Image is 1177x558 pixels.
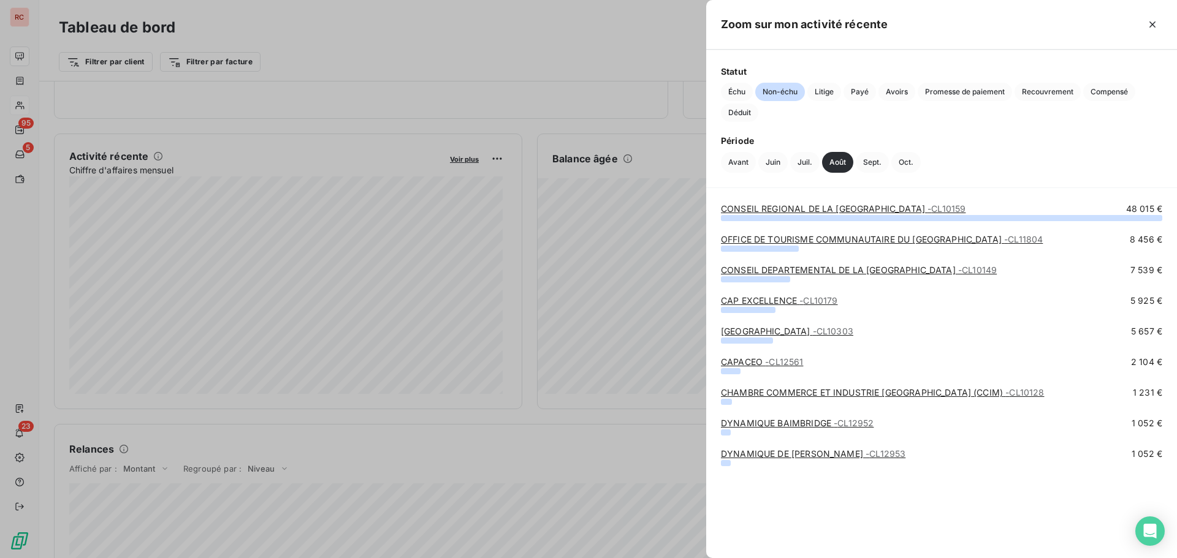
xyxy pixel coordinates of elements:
[822,152,853,173] button: Août
[807,83,841,101] button: Litige
[721,16,888,33] h5: Zoom sur mon activité récente
[1083,83,1135,101] button: Compensé
[721,295,837,306] a: CAP EXCELLENCE
[758,152,788,173] button: Juin
[1130,264,1162,276] span: 7 539 €
[721,203,966,214] a: CONSEIL REGIONAL DE LA [GEOGRAPHIC_DATA]
[721,418,874,428] a: DYNAMIQUE BAIMBRIDGE
[721,326,853,336] a: [GEOGRAPHIC_DATA]
[721,387,1044,398] a: CHAMBRE COMMERCE ET INDUSTRIE [GEOGRAPHIC_DATA] (CCIM)
[765,356,803,367] span: - CL12561
[721,234,1043,244] a: OFFICE DE TOURISME COMMUNAUTAIRE DU [GEOGRAPHIC_DATA]
[928,203,966,214] span: - CL10159
[1004,234,1043,244] span: - CL11804
[721,83,753,101] button: Échu
[721,152,756,173] button: Avant
[721,65,1162,78] span: Statut
[799,295,837,306] span: - CL10179
[844,83,876,101] button: Payé
[721,265,997,275] a: CONSEIL DEPARTEMENTAL DE LA [GEOGRAPHIC_DATA]
[918,83,1012,101] button: Promesse de paiement
[721,104,758,122] button: Déduit
[1005,387,1044,398] span: - CL10128
[958,265,997,275] span: - CL10149
[721,134,1162,147] span: Période
[721,356,803,367] a: CAPACEO
[866,448,905,459] span: - CL12953
[856,152,889,173] button: Sept.
[813,326,853,336] span: - CL10303
[1130,233,1162,246] span: 8 456 €
[1135,516,1165,546] div: Open Intercom Messenger
[891,152,921,173] button: Oct.
[1131,325,1162,337] span: 5 657 €
[1126,203,1162,215] span: 48 015 €
[790,152,820,173] button: Juil.
[834,418,874,428] span: - CL12952
[721,448,905,459] a: DYNAMIQUE DE [PERSON_NAME]
[1132,448,1162,460] span: 1 052 €
[878,83,915,101] button: Avoirs
[755,83,805,101] button: Non-échu
[1015,83,1081,101] button: Recouvrement
[1130,295,1162,307] span: 5 925 €
[1133,386,1162,399] span: 1 231 €
[1131,356,1162,368] span: 2 104 €
[1132,417,1162,429] span: 1 052 €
